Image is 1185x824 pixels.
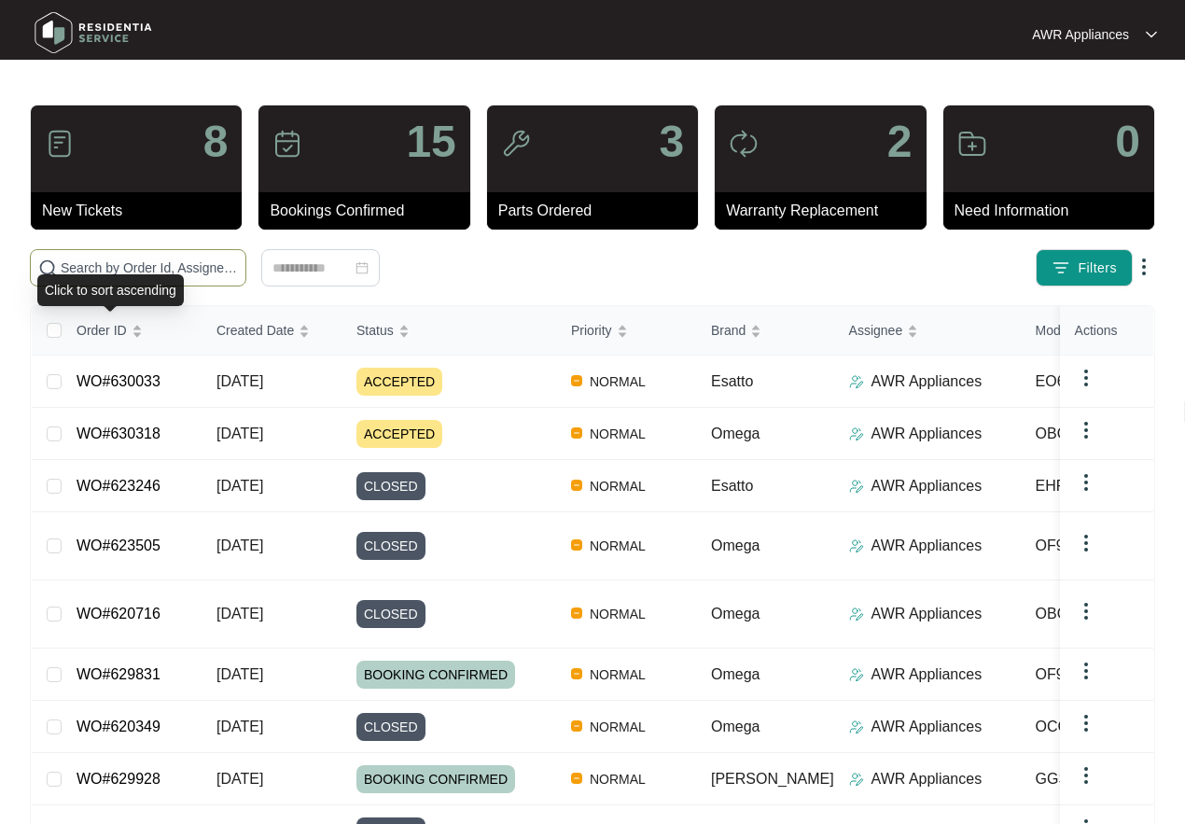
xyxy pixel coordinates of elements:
span: [DATE] [216,426,263,441]
img: Assigner Icon [849,607,864,621]
button: filter iconFilters [1036,249,1133,286]
img: icon [957,129,987,159]
span: NORMAL [582,423,653,445]
img: residentia service logo [28,5,159,61]
th: Order ID [62,306,202,356]
img: dropdown arrow [1075,600,1097,622]
img: Assigner Icon [849,479,864,494]
span: Esatto [711,478,753,494]
p: Bookings Confirmed [270,200,469,222]
p: 8 [203,119,229,164]
span: BOOKING CONFIRMED [356,661,515,689]
p: Warranty Replacement [726,200,926,222]
img: Assigner Icon [849,374,864,389]
img: Vercel Logo [571,773,582,784]
img: dropdown arrow [1146,30,1157,39]
a: WO#623505 [77,538,160,553]
span: Esatto [711,373,753,389]
img: Assigner Icon [849,426,864,441]
span: BOOKING CONFIRMED [356,765,515,793]
span: Omega [711,719,760,734]
img: Vercel Logo [571,480,582,491]
span: Created Date [216,320,294,341]
img: dropdown arrow [1075,532,1097,554]
img: Vercel Logo [571,539,582,551]
img: dropdown arrow [1075,367,1097,389]
th: Brand [696,306,834,356]
p: AWR Appliances [871,370,983,393]
th: Created Date [202,306,342,356]
span: Omega [711,426,760,441]
p: 2 [887,119,913,164]
span: [DATE] [216,538,263,553]
p: AWR Appliances [871,716,983,738]
img: icon [729,129,759,159]
span: [DATE] [216,666,263,682]
img: dropdown arrow [1075,660,1097,682]
span: CLOSED [356,532,425,560]
img: Assigner Icon [849,719,864,734]
span: [DATE] [216,606,263,621]
a: WO#620716 [77,606,160,621]
span: CLOSED [356,713,425,741]
a: WO#623246 [77,478,160,494]
img: dropdown arrow [1075,419,1097,441]
img: dropdown arrow [1075,471,1097,494]
img: Vercel Logo [571,608,582,619]
span: Status [356,320,394,341]
span: NORMAL [582,716,653,738]
a: WO#620349 [77,719,160,734]
img: dropdown arrow [1075,712,1097,734]
span: Omega [711,606,760,621]
span: Order ID [77,320,127,341]
p: AWR Appliances [1032,25,1129,44]
p: AWR Appliances [871,475,983,497]
span: Priority [571,320,612,341]
span: Omega [711,666,760,682]
img: icon [501,129,531,159]
span: NORMAL [582,663,653,686]
p: AWR Appliances [871,768,983,790]
span: NORMAL [582,535,653,557]
img: search-icon [38,258,57,277]
p: Need Information [955,200,1154,222]
img: Vercel Logo [571,720,582,732]
p: 0 [1115,119,1140,164]
img: icon [272,129,302,159]
span: NORMAL [582,768,653,790]
img: Assigner Icon [849,667,864,682]
p: 3 [659,119,684,164]
th: Status [342,306,556,356]
a: WO#629831 [77,666,160,682]
span: Model [1036,320,1071,341]
span: CLOSED [356,472,425,500]
span: Omega [711,538,760,553]
span: NORMAL [582,370,653,393]
img: icon [45,129,75,159]
p: Parts Ordered [498,200,698,222]
span: [PERSON_NAME] [711,771,834,787]
th: Priority [556,306,696,356]
span: Filters [1078,258,1117,278]
img: Vercel Logo [571,427,582,439]
span: CLOSED [356,600,425,628]
span: Assignee [849,320,903,341]
p: AWR Appliances [871,603,983,625]
img: dropdown arrow [1075,764,1097,787]
span: NORMAL [582,603,653,625]
img: filter icon [1052,258,1070,277]
p: AWR Appliances [871,535,983,557]
span: [DATE] [216,478,263,494]
img: Vercel Logo [571,668,582,679]
p: New Tickets [42,200,242,222]
a: WO#630318 [77,426,160,441]
span: NORMAL [582,475,653,497]
span: [DATE] [216,719,263,734]
a: WO#629928 [77,771,160,787]
span: ACCEPTED [356,420,442,448]
span: [DATE] [216,771,263,787]
p: AWR Appliances [871,423,983,445]
img: Assigner Icon [849,538,864,553]
span: [DATE] [216,373,263,389]
img: Vercel Logo [571,375,582,386]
